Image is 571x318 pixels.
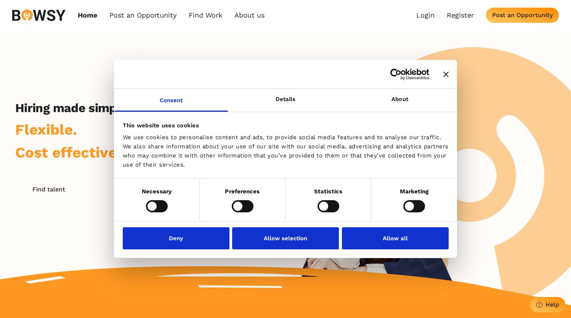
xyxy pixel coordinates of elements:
[228,89,343,112] a: Details
[114,89,228,112] a: Consent
[123,133,449,169] div: We use cookies to personalise content and ads, to provide social media features and to analyse ou...
[15,182,82,197] button: Find talent
[400,188,429,195] strong: Marketing
[342,227,449,249] button: Allow all
[232,227,339,249] button: Allow selection
[15,144,121,161] span: Cost effective.
[343,89,457,112] a: About
[225,188,260,195] strong: Preferences
[486,8,559,23] button: Post an Opportunity
[142,188,172,195] strong: Necessary
[123,120,449,130] div: This website uses cookies
[545,301,559,308] div: Help
[78,11,97,19] a: Home
[416,11,435,19] a: Login
[32,186,65,193] div: Find talent
[12,10,66,21] img: svg%3e
[362,68,429,80] a: Usercentrics Cookiebot - opens in a new window
[530,297,565,312] button: Help
[123,227,229,249] button: Deny
[15,101,130,115] h2: Hiring made simple.
[314,188,342,195] strong: Statistics
[492,11,553,19] div: Post an Opportunity
[447,11,474,19] a: Register
[443,71,449,77] button: Close banner
[15,121,77,138] span: Flexible.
